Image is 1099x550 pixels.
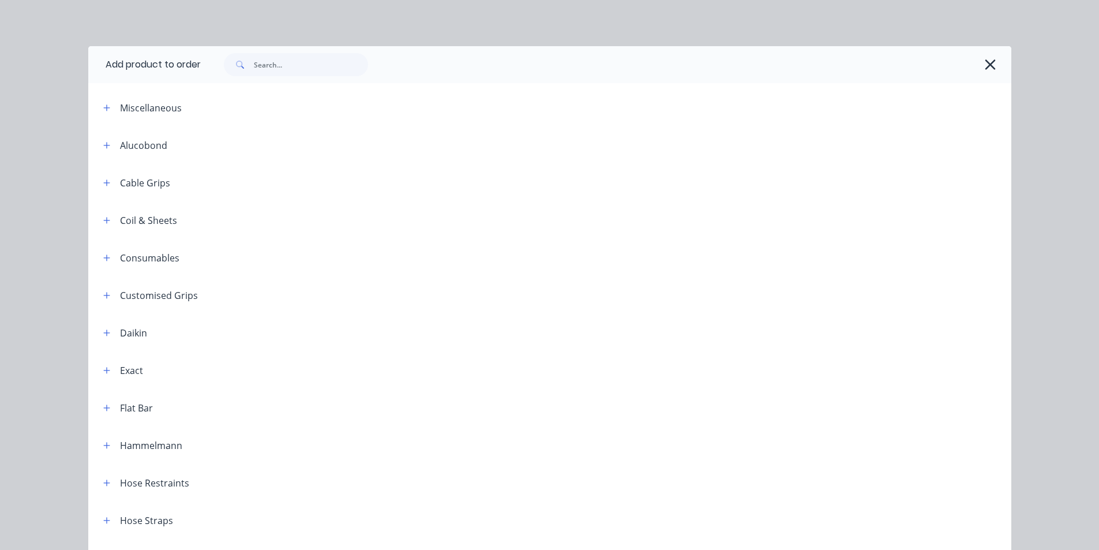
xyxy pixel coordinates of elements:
div: Customised Grips [120,289,198,302]
div: Hose Straps [120,514,173,527]
div: Coil & Sheets [120,214,177,227]
div: Flat Bar [120,401,153,415]
div: Add product to order [88,46,201,83]
div: Daikin [120,326,147,340]
input: Search... [254,53,368,76]
div: Consumables [120,251,179,265]
div: Alucobond [120,139,167,152]
div: Exact [120,364,143,377]
div: Miscellaneous [120,101,182,115]
div: Cable Grips [120,176,170,190]
div: Hammelmann [120,439,182,452]
div: Hose Restraints [120,476,189,490]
